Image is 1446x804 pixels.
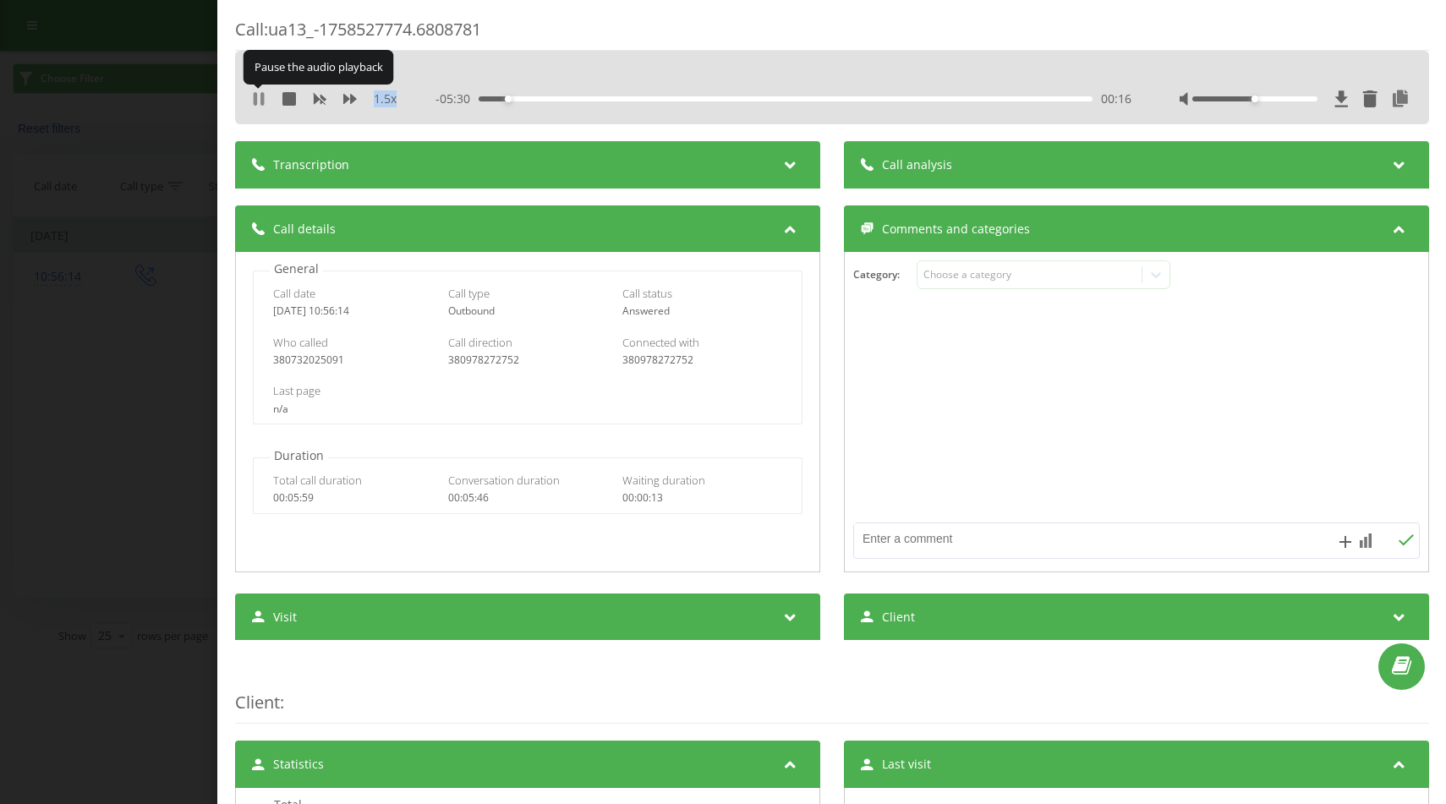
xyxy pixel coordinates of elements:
div: 380732025091 [273,354,432,366]
span: Last page [273,383,320,398]
span: 00:16 [1101,90,1131,107]
div: : [235,657,1429,724]
span: Total call duration [273,473,362,488]
span: Call details [273,221,336,238]
span: Call analysis [881,156,951,173]
span: Call type [447,286,489,301]
span: Waiting duration [622,473,705,488]
span: - 05:30 [435,90,479,107]
span: Call status [622,286,672,301]
div: 00:05:46 [447,492,606,504]
span: Statistics [273,756,324,773]
div: Call : ua13_-1758527774.6808781 [235,18,1429,51]
span: Comments and categories [881,221,1029,238]
h4: Category : [852,269,916,281]
div: 380978272752 [447,354,606,366]
span: Client [235,691,280,714]
span: Transcription [273,156,349,173]
div: 380978272752 [622,354,781,366]
div: n/a [273,403,782,415]
span: Client [881,609,914,626]
span: Connected with [622,335,699,350]
span: Last visit [881,756,930,773]
span: 1.5 x [374,90,397,107]
div: 00:00:13 [622,492,781,504]
span: Call direction [447,335,512,350]
span: Answered [622,304,670,318]
p: General [270,260,323,277]
div: [DATE] 10:56:14 [273,305,432,317]
span: Visit [273,609,297,626]
span: Call date [273,286,315,301]
span: Outbound [447,304,494,318]
p: Duration [270,447,328,464]
div: Choose a category [923,268,1135,282]
div: Accessibility label [505,96,512,102]
div: 00:05:59 [273,492,432,504]
div: Pause the audio playback [244,50,394,84]
div: Accessibility label [1251,96,1257,102]
span: Who called [273,335,328,350]
span: Conversation duration [447,473,559,488]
